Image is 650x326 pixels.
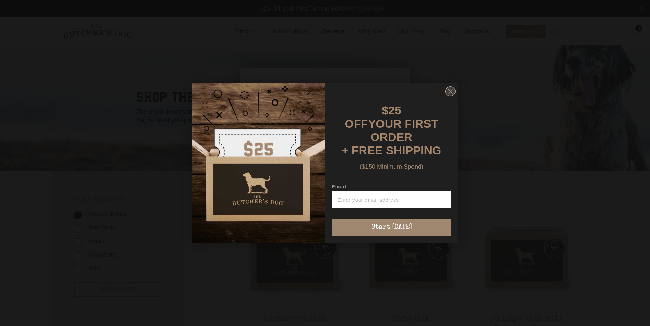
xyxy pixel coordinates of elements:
span: YOUR FIRST ORDER + FREE SHIPPING [342,117,442,157]
img: d0d537dc-5429-4832-8318-9955428ea0a1.jpeg [192,83,325,243]
label: Email [332,184,451,191]
button: Start [DATE] [332,219,451,236]
span: $25 OFF [345,104,401,130]
input: Enter your email address [332,191,451,208]
span: ($150 Minimum Spend) [360,163,423,170]
button: Close dialog [445,86,456,96]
